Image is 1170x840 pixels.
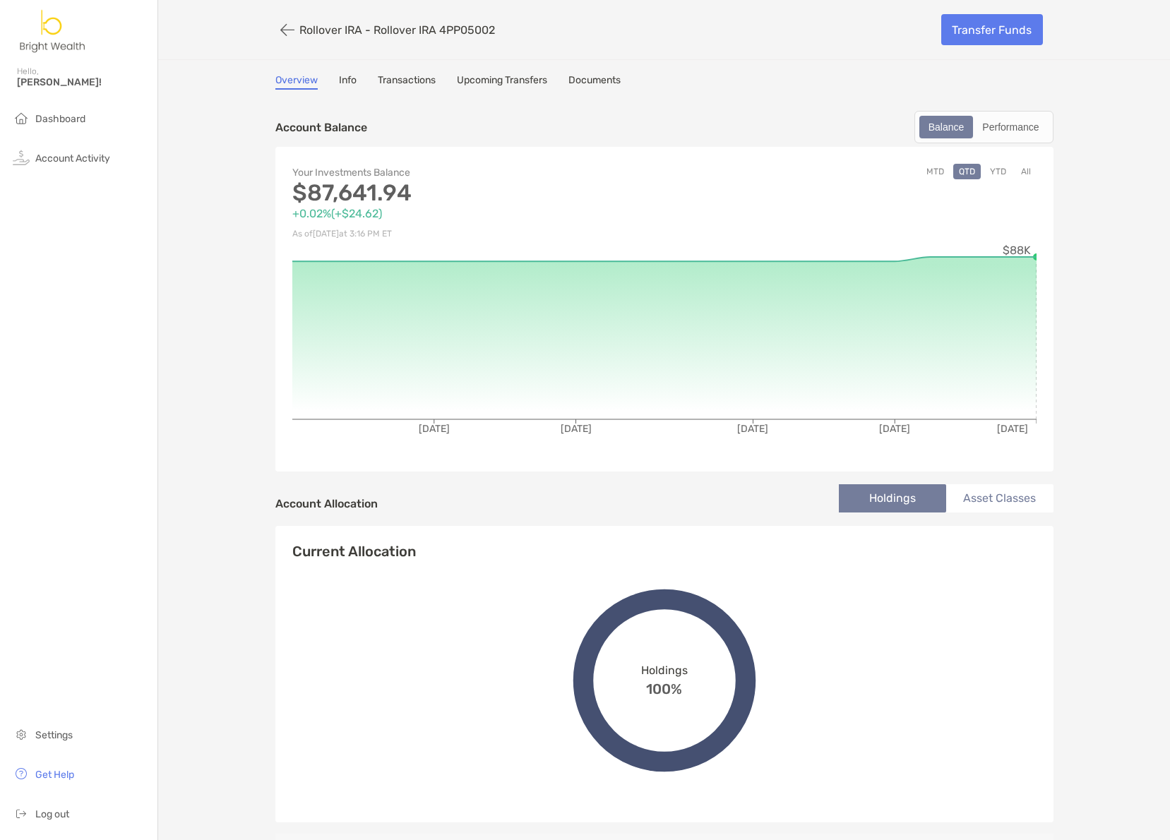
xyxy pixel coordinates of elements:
[299,23,495,37] p: Rollover IRA - Rollover IRA 4PP05002
[984,164,1012,179] button: YTD
[292,164,664,181] p: Your Investments Balance
[839,484,946,512] li: Holdings
[13,726,30,743] img: settings icon
[1003,244,1031,257] tspan: $88K
[275,119,367,136] p: Account Balance
[17,76,149,88] span: [PERSON_NAME]!
[996,423,1027,435] tspan: [DATE]
[35,113,85,125] span: Dashboard
[921,164,950,179] button: MTD
[13,149,30,166] img: activity icon
[13,765,30,782] img: get-help icon
[292,225,664,243] p: As of [DATE] at 3:16 PM ET
[378,74,436,90] a: Transactions
[568,74,621,90] a: Documents
[921,117,972,137] div: Balance
[292,543,416,560] h4: Current Allocation
[879,423,910,435] tspan: [DATE]
[418,423,449,435] tspan: [DATE]
[292,184,664,202] p: $87,641.94
[946,484,1053,512] li: Asset Classes
[275,497,378,510] h4: Account Allocation
[953,164,981,179] button: QTD
[737,423,768,435] tspan: [DATE]
[35,808,69,820] span: Log out
[641,664,688,677] span: Holdings
[35,729,73,741] span: Settings
[941,14,1043,45] a: Transfer Funds
[646,677,682,697] span: 100%
[35,152,110,164] span: Account Activity
[13,109,30,126] img: household icon
[457,74,547,90] a: Upcoming Transfers
[339,74,357,90] a: Info
[1015,164,1037,179] button: All
[17,6,89,56] img: Zoe Logo
[974,117,1046,137] div: Performance
[275,74,318,90] a: Overview
[13,805,30,822] img: logout icon
[560,423,591,435] tspan: [DATE]
[292,205,664,222] p: +0.02% ( +$24.62 )
[914,111,1053,143] div: segmented control
[35,769,74,781] span: Get Help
